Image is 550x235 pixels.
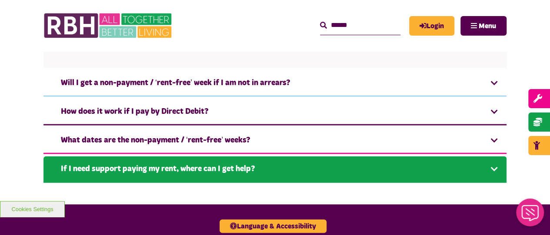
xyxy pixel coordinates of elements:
[43,128,507,154] a: What dates are the non-payment / ‘rent-free’ weeks?
[511,196,550,235] iframe: Netcall Web Assistant for live chat
[43,70,507,97] a: Will I get a non-payment / ‘rent-free’ week if I am not in arrears?
[43,156,507,183] a: If I need support paying my rent, where can I get help?
[220,219,327,233] button: Language & Accessibility
[479,23,496,30] span: Menu
[320,16,400,35] input: Search
[409,16,454,36] a: MyRBH
[460,16,507,36] button: Navigation
[43,99,507,126] a: How does it work if I pay by Direct Debit?
[43,9,174,43] img: RBH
